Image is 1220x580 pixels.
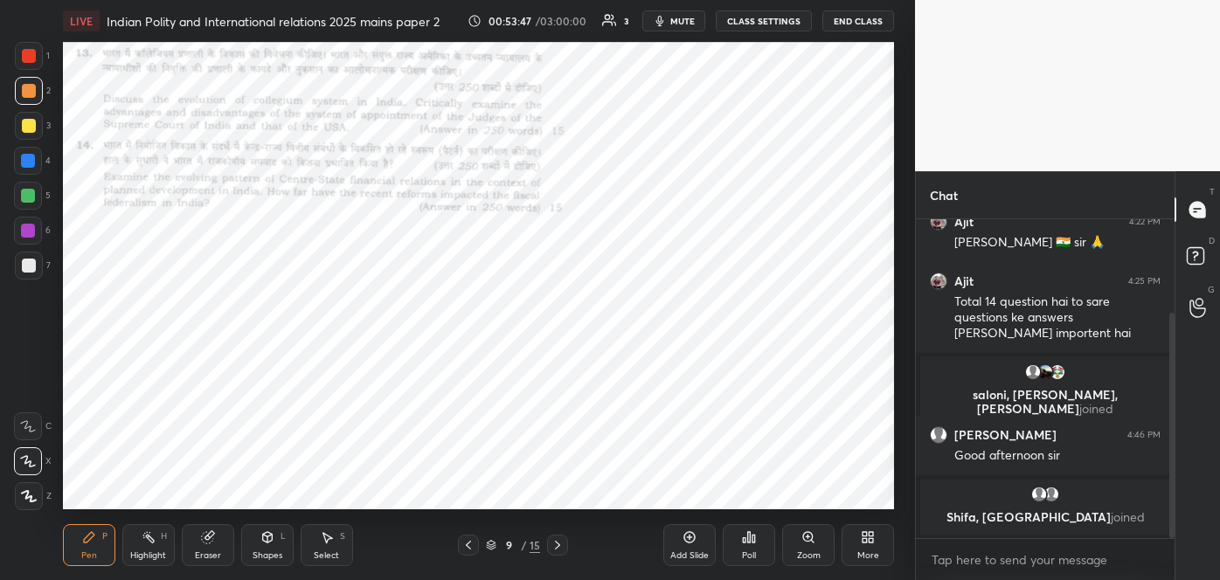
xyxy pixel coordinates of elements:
div: 4:22 PM [1129,217,1161,227]
div: Z [15,482,52,510]
div: Total 14 question hai to sare questions ke answers [PERSON_NAME] importent hai [954,293,1161,342]
div: Poll [742,551,756,560]
div: Select [314,551,339,560]
div: 6 [14,217,51,245]
div: P [102,532,107,541]
div: 7 [15,252,51,280]
div: 15 [530,537,540,553]
div: 3 [624,17,628,25]
span: joined [1111,508,1145,525]
span: mute [670,15,695,27]
div: S [340,532,345,541]
div: 2 [15,77,51,105]
p: T [1210,185,1215,198]
div: Eraser [195,551,221,560]
div: Add Slide [670,551,709,560]
div: 9 [500,540,517,550]
img: 2bbef48f4bab41468ad21b61e643b96f.jpg [930,273,947,290]
img: default.png [930,426,947,444]
h6: Ajit [954,273,974,289]
img: default.png [1043,486,1060,503]
div: X [14,447,52,475]
img: default.png [1030,486,1048,503]
p: Shifa, [GEOGRAPHIC_DATA] [931,510,1160,524]
div: 5 [14,182,51,210]
div: 1 [15,42,50,70]
p: saloni, [PERSON_NAME], [PERSON_NAME] [931,388,1160,416]
div: [PERSON_NAME] 🇮🇳 sir 🙏 [954,234,1161,252]
button: CLASS SETTINGS [716,10,812,31]
div: grid [916,219,1175,538]
img: default.png [1024,363,1042,381]
div: 4 [14,147,51,175]
div: Highlight [130,551,166,560]
div: 3 [15,112,51,140]
div: Good afternoon sir [954,447,1161,465]
img: 8ae0997fca2f483ca5a067ec36f6f613.jpg [1049,363,1066,381]
div: More [857,551,879,560]
div: H [161,532,167,541]
p: D [1209,234,1215,247]
span: joined [1079,400,1113,417]
img: 3 [1036,363,1054,381]
h6: Ajit [954,214,974,230]
div: L [281,532,286,541]
button: mute [642,10,705,31]
div: 4:25 PM [1128,276,1161,287]
h6: [PERSON_NAME] [954,427,1057,443]
h4: Indian Polity and International relations 2025 mains paper 2 [107,13,440,30]
div: / [521,540,526,550]
div: Shapes [253,551,282,560]
div: Pen [81,551,97,560]
p: Chat [916,172,972,218]
p: G [1208,283,1215,296]
div: LIVE [63,10,100,31]
button: End Class [822,10,894,31]
img: 2bbef48f4bab41468ad21b61e643b96f.jpg [930,213,947,231]
div: Zoom [797,551,821,560]
div: 4:46 PM [1127,430,1161,440]
div: C [14,412,52,440]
